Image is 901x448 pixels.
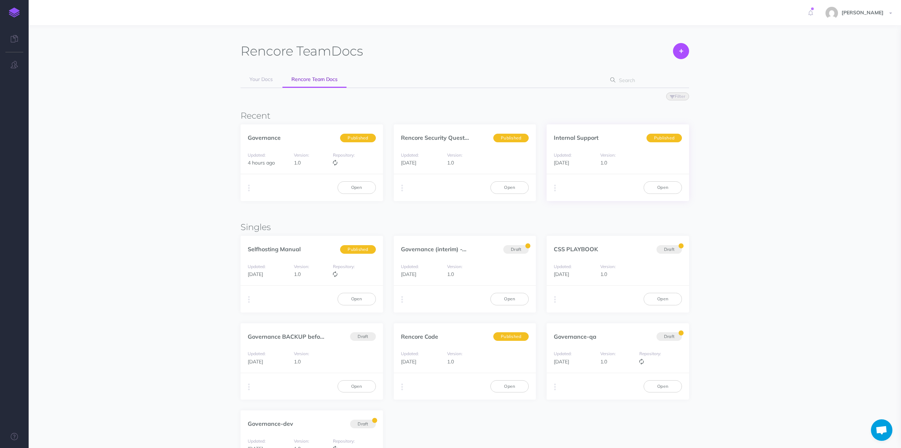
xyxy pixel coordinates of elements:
small: Updated: [248,438,266,444]
a: Governance-qa [554,333,596,340]
span: [DATE] [248,271,263,277]
a: Governance (interim) -... [401,246,466,253]
small: Updated: [248,152,266,158]
a: Open [490,380,529,392]
small: Updated: [248,264,266,269]
span: 1.0 [447,271,454,277]
small: Version: [294,438,309,444]
small: Updated: [554,264,572,269]
a: Governance [248,134,281,141]
span: Rencore Team Docs [291,76,338,82]
small: Repository: [639,351,661,356]
span: 1.0 [294,358,301,365]
small: Updated: [554,351,572,356]
small: Version: [600,152,616,158]
small: Repository: [333,264,355,269]
small: Version: [600,264,616,269]
span: [DATE] [401,271,416,277]
span: [DATE] [554,271,569,277]
a: Open [644,181,682,194]
a: Open [490,181,529,194]
span: [DATE] [401,159,416,166]
a: Open [644,380,682,392]
i: More actions [401,382,403,392]
a: Rencore Code [401,333,438,340]
a: Governance BACKUP befo... [248,333,324,340]
small: Updated: [401,264,419,269]
i: More actions [401,295,403,305]
h3: Singles [241,223,689,232]
i: More actions [554,382,556,392]
img: logo-mark.svg [9,8,20,18]
a: Open [644,293,682,305]
span: Your Docs [250,76,273,82]
span: 1.0 [600,159,607,166]
small: Version: [447,351,462,356]
small: Repository: [333,152,355,158]
a: Open [338,181,376,194]
i: More actions [248,295,250,305]
a: Open [338,293,376,305]
i: More actions [401,183,403,193]
div: Open chat [871,419,892,441]
span: 1.0 [294,159,301,166]
span: 4 hours ago [248,159,275,166]
a: CSS PLAYBOOK [554,246,598,253]
i: More actions [248,382,250,392]
a: Your Docs [241,72,282,87]
button: Filter [666,92,689,100]
span: [DATE] [401,358,416,365]
small: Version: [447,264,462,269]
small: Version: [294,152,309,158]
small: Updated: [401,351,419,356]
h3: Recent [241,111,689,120]
i: More actions [554,295,556,305]
a: Rencore Team Docs [282,72,347,88]
span: [DATE] [554,358,569,365]
i: More actions [554,183,556,193]
a: Selfhosting Manual [248,246,301,253]
h1: Docs [241,43,363,59]
small: Repository: [333,438,355,444]
span: [PERSON_NAME] [838,9,887,16]
a: Internal Support [554,134,599,141]
a: Governance-dev [248,420,293,427]
span: [DATE] [554,159,569,166]
small: Updated: [401,152,419,158]
a: Open [338,380,376,392]
span: Rencore Team [241,43,331,59]
span: [DATE] [248,358,263,365]
input: Search [617,74,678,87]
span: 1.0 [294,271,301,277]
a: Open [490,293,529,305]
span: 1.0 [447,159,454,166]
small: Updated: [554,152,572,158]
span: 1.0 [447,358,454,365]
small: Updated: [248,351,266,356]
small: Version: [294,264,309,269]
img: 144ae60c011ffeabe18c6ddfbe14a5c9.jpg [825,7,838,19]
span: 1.0 [600,271,607,277]
a: Rencore Security Quest... [401,134,469,141]
small: Version: [600,351,616,356]
small: Version: [294,351,309,356]
i: More actions [248,183,250,193]
span: 1.0 [600,358,607,365]
small: Version: [447,152,462,158]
